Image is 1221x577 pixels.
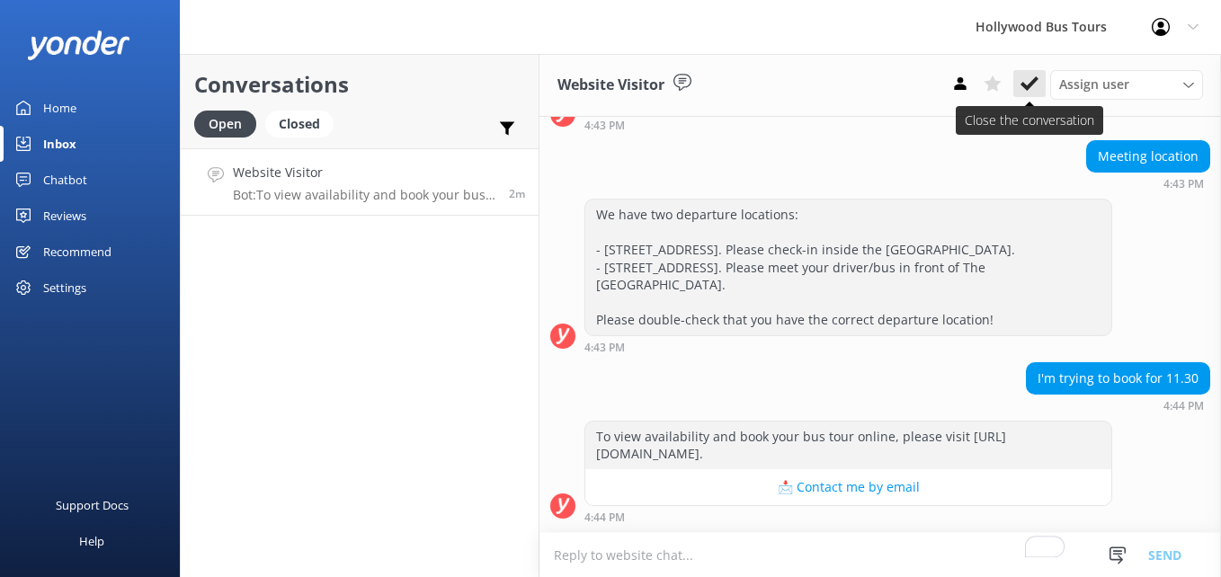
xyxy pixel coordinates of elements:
[584,512,625,523] strong: 4:44 PM
[43,90,76,126] div: Home
[43,270,86,306] div: Settings
[194,67,525,102] h2: Conversations
[265,111,334,138] div: Closed
[585,200,1111,335] div: We have two departure locations: - [STREET_ADDRESS]. Please check-in inside the [GEOGRAPHIC_DATA]...
[584,120,625,131] strong: 4:43 PM
[43,198,86,234] div: Reviews
[1059,75,1129,94] span: Assign user
[557,74,664,97] h3: Website Visitor
[43,234,111,270] div: Recommend
[584,341,1112,353] div: Sep 08 2025 04:43pm (UTC -07:00) America/Tijuana
[181,148,539,216] a: Website VisitorBot:To view availability and book your bus tour online, please visit [URL][DOMAIN_...
[1026,399,1210,412] div: Sep 08 2025 04:44pm (UTC -07:00) America/Tijuana
[585,422,1111,469] div: To view availability and book your bus tour online, please visit [URL][DOMAIN_NAME].
[79,523,104,559] div: Help
[1086,177,1210,190] div: Sep 08 2025 04:43pm (UTC -07:00) America/Tijuana
[194,113,265,133] a: Open
[1163,401,1204,412] strong: 4:44 PM
[265,113,343,133] a: Closed
[584,510,1112,523] div: Sep 08 2025 04:44pm (UTC -07:00) America/Tijuana
[43,162,87,198] div: Chatbot
[43,126,76,162] div: Inbox
[1050,70,1203,99] div: Assign User
[539,533,1221,577] textarea: To enrich screen reader interactions, please activate Accessibility in Grammarly extension settings
[233,187,495,203] p: Bot: To view availability and book your bus tour online, please visit [URL][DOMAIN_NAME].
[585,469,1111,505] button: 📩 Contact me by email
[584,342,625,353] strong: 4:43 PM
[1163,179,1204,190] strong: 4:43 PM
[584,119,1112,131] div: Sep 08 2025 04:43pm (UTC -07:00) America/Tijuana
[233,163,495,182] h4: Website Visitor
[509,186,525,201] span: Sep 08 2025 04:44pm (UTC -07:00) America/Tijuana
[194,111,256,138] div: Open
[27,31,130,60] img: yonder-white-logo.png
[1027,363,1209,394] div: I'm trying to book for 11.30
[56,487,129,523] div: Support Docs
[1087,141,1209,172] div: Meeting location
